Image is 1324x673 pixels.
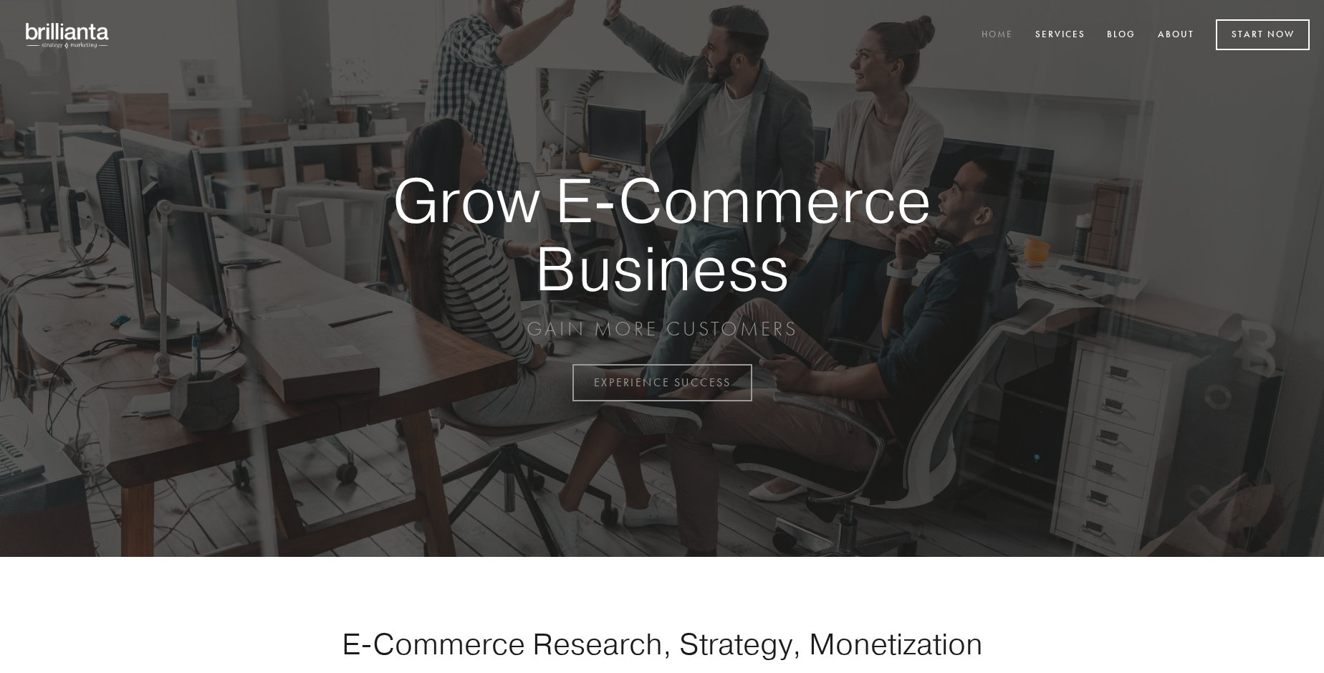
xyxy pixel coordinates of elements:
a: Services [1026,24,1095,47]
a: Start Now [1216,19,1310,50]
a: EXPERIENCE SUCCESS [572,364,752,401]
a: Blog [1098,24,1145,47]
a: Home [972,24,1022,47]
img: brillianta - research, strategy, marketing [14,14,122,56]
strong: Grow E-Commerce Business [342,166,982,302]
a: About [1148,24,1204,47]
p: GAIN MORE CUSTOMERS [342,316,982,342]
h1: E-Commerce Research, Strategy, Monetization [297,626,1027,662]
